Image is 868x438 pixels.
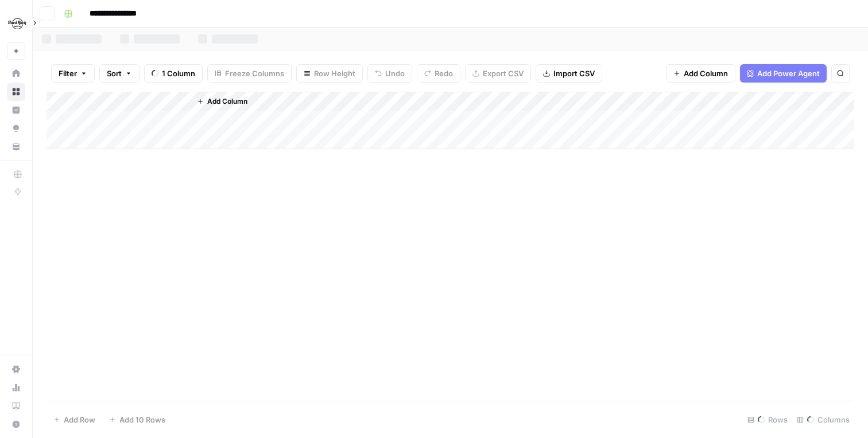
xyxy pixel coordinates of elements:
span: Freeze Columns [225,68,284,79]
a: Opportunities [7,119,25,138]
button: Freeze Columns [207,64,292,83]
button: Row Height [296,64,363,83]
button: Workspace: Hard Rock Digital [7,9,25,38]
span: Undo [385,68,405,79]
div: Rows [743,410,792,429]
span: Add 10 Rows [119,414,165,425]
a: Insights [7,101,25,119]
span: Redo [435,68,453,79]
button: Add Row [46,410,102,429]
button: Help + Support [7,415,25,433]
span: Add Row [64,414,95,425]
button: Add Power Agent [740,64,827,83]
span: Add Power Agent [757,68,820,79]
a: Your Data [7,138,25,156]
a: Settings [7,360,25,378]
span: 1 Column [162,68,195,79]
img: Hard Rock Digital Logo [7,13,28,34]
button: Add Column [192,94,252,109]
button: Add Column [666,64,735,83]
span: Add Column [684,68,728,79]
span: Sort [107,68,122,79]
span: Export CSV [483,68,524,79]
button: Redo [417,64,460,83]
a: Browse [7,83,25,101]
div: Columns [792,410,854,429]
span: Import CSV [553,68,595,79]
a: Home [7,64,25,83]
button: Sort [99,64,139,83]
span: Filter [59,68,77,79]
button: Add 10 Rows [102,410,172,429]
button: Export CSV [465,64,531,83]
button: Undo [367,64,412,83]
span: Add Column [207,96,247,107]
button: Filter [51,64,95,83]
span: Row Height [314,68,355,79]
button: Import CSV [536,64,602,83]
a: Usage [7,378,25,397]
button: 1 Column [144,64,203,83]
a: Learning Hub [7,397,25,415]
